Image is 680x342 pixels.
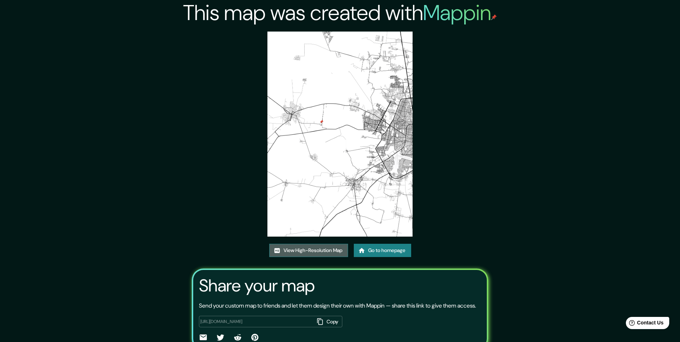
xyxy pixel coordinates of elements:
img: created-map [267,32,413,237]
a: View High-Resolution Map [269,244,348,257]
h3: Share your map [199,276,315,296]
img: mappin-pin [491,14,497,20]
iframe: Help widget launcher [616,314,672,334]
button: Copy [314,316,342,328]
a: Go to homepage [354,244,411,257]
p: Send your custom map to friends and let them design their own with Mappin — share this link to gi... [199,301,476,310]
